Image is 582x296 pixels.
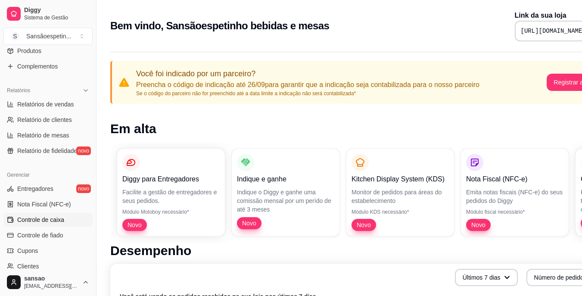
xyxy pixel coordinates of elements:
span: Controle de fiado [17,231,63,240]
p: Indique e ganhe [237,174,334,184]
a: Controle de caixa [3,213,93,227]
span: Novo [239,219,260,227]
a: Complementos [3,59,93,73]
span: Relatório de clientes [17,115,72,124]
p: Módulo Motoboy necessário* [122,209,220,215]
div: Sansãoespetin ... [26,32,71,41]
span: Novo [353,221,374,229]
button: sansao[EMAIL_ADDRESS][DOMAIN_NAME] [3,272,93,293]
p: Módulo KDS necessário* [352,209,449,215]
p: Facilite a gestão de entregadores e seus pedidos. [122,188,220,205]
button: Nota Fiscal (NFC-e)Emita notas fiscais (NFC-e) do seus pedidos do DiggyMódulo fiscal necessário*Novo [461,149,569,236]
p: Monitor de pedidos para áreas do estabelecimento [352,188,449,205]
span: Entregadores [17,184,53,193]
span: Controle de caixa [17,215,64,224]
button: Últimos 7 dias [455,269,518,286]
span: Relatório de mesas [17,131,69,140]
a: Cupons [3,244,93,258]
p: Diggy para Entregadores [122,174,220,184]
button: Indique e ganheIndique o Diggy e ganhe uma comissão mensal por um perído de até 3 mesesNovo [232,149,339,236]
span: Novo [124,221,145,229]
span: Produtos [17,47,41,55]
p: Nota Fiscal (NFC-e) [466,174,563,184]
span: Relatórios [7,87,30,94]
span: sansao [24,275,79,283]
h2: Bem vindo, Sansãoespetinho bebidas e mesas [110,19,329,33]
p: Módulo fiscal necessário* [466,209,563,215]
p: Emita notas fiscais (NFC-e) do seus pedidos do Diggy [466,188,563,205]
div: Gerenciar [3,168,93,182]
a: Nota Fiscal (NFC-e) [3,197,93,211]
a: Relatórios de vendas [3,97,93,111]
button: Kitchen Display System (KDS)Monitor de pedidos para áreas do estabelecimentoMódulo KDS necessário... [346,149,454,236]
a: Relatório de fidelidadenovo [3,144,93,158]
span: [EMAIL_ADDRESS][DOMAIN_NAME] [24,283,79,290]
a: Controle de fiado [3,228,93,242]
span: Nota Fiscal (NFC-e) [17,200,71,209]
p: Se o código do parceiro não for preenchido até a data limite a indicação não será contabilizada* [136,90,479,97]
span: Novo [468,221,489,229]
span: Relatórios de vendas [17,100,74,109]
span: Sistema de Gestão [24,14,89,21]
p: Indique o Diggy e ganhe uma comissão mensal por um perído de até 3 meses [237,188,334,214]
p: Preencha o código de indicação até 26/09 para garantir que a indicação seja contabilizada para o ... [136,80,479,90]
button: Diggy para EntregadoresFacilite a gestão de entregadores e seus pedidos.Módulo Motoboy necessário... [117,149,225,236]
a: Produtos [3,44,93,58]
span: S [11,32,19,41]
span: Clientes [17,262,39,271]
a: Entregadoresnovo [3,182,93,196]
span: Diggy [24,6,89,14]
a: Relatório de clientes [3,113,93,127]
span: Complementos [17,62,58,71]
a: DiggySistema de Gestão [3,3,93,24]
a: Relatório de mesas [3,128,93,142]
span: Cupons [17,246,38,255]
p: Kitchen Display System (KDS) [352,174,449,184]
span: Relatório de fidelidade [17,146,77,155]
p: Você foi indicado por um parceiro? [136,68,479,80]
button: Select a team [3,28,93,45]
a: Clientes [3,259,93,273]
